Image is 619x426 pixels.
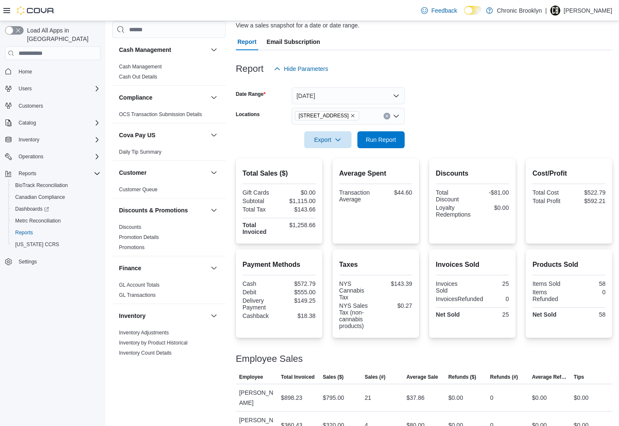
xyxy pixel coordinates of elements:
[15,182,68,189] span: BioTrack Reconciliation
[2,100,104,112] button: Customers
[15,101,46,111] a: Customers
[532,393,547,403] div: $0.00
[570,198,605,204] div: $592.21
[119,131,207,139] button: Cova Pay US
[366,136,396,144] span: Run Report
[2,168,104,179] button: Reports
[119,330,169,336] a: Inventory Adjustments
[119,329,169,336] span: Inventory Adjustments
[436,189,471,203] div: Total Discount
[236,354,303,364] h3: Employee Sales
[533,198,568,204] div: Total Profit
[24,26,100,43] span: Load All Apps in [GEOGRAPHIC_DATA]
[119,64,162,70] a: Cash Management
[281,198,316,204] div: $1,115.00
[119,111,202,117] a: OCS Transaction Submission Details
[487,296,509,302] div: 0
[119,292,156,298] span: GL Transactions
[533,189,568,196] div: Total Cost
[15,241,59,248] span: [US_STATE] CCRS
[448,393,463,403] div: $0.00
[17,6,55,15] img: Cova
[209,45,219,55] button: Cash Management
[112,280,226,304] div: Finance
[19,103,43,109] span: Customers
[448,374,476,380] span: Refunds ($)
[119,340,188,346] a: Inventory by Product Historical
[533,289,568,302] div: Items Refunded
[474,189,509,196] div: -$81.00
[8,203,104,215] a: Dashboards
[243,312,278,319] div: Cashback
[112,109,226,123] div: Compliance
[377,302,412,309] div: $0.27
[209,311,219,321] button: Inventory
[15,256,100,267] span: Settings
[15,168,40,179] button: Reports
[339,189,374,203] div: Transaction Average
[564,5,612,16] p: [PERSON_NAME]
[15,118,39,128] button: Catalog
[550,5,560,16] div: Ned Farrell
[323,393,344,403] div: $795.00
[267,33,320,50] span: Email Subscription
[19,153,43,160] span: Operations
[119,168,207,177] button: Customer
[15,229,33,236] span: Reports
[209,263,219,273] button: Finance
[119,46,207,54] button: Cash Management
[119,244,145,251] span: Promotions
[8,227,104,239] button: Reports
[15,194,65,201] span: Canadian Compliance
[119,234,159,241] span: Promotion Details
[406,393,424,403] div: $37.86
[8,215,104,227] button: Metrc Reconciliation
[436,296,483,302] div: InvoicesRefunded
[12,216,100,226] span: Metrc Reconciliation
[281,289,316,296] div: $555.00
[281,393,303,403] div: $898.23
[8,239,104,250] button: [US_STATE] CCRS
[119,264,141,272] h3: Finance
[19,119,36,126] span: Catalog
[570,311,605,318] div: 58
[365,393,371,403] div: 21
[15,206,49,212] span: Dashboards
[236,64,264,74] h3: Report
[12,239,62,250] a: [US_STATE] CCRS
[2,117,104,129] button: Catalog
[15,135,100,145] span: Inventory
[377,280,412,287] div: $143.39
[119,149,162,155] span: Daily Tip Summary
[112,147,226,160] div: Cova Pay US
[209,205,219,215] button: Discounts & Promotions
[2,65,104,77] button: Home
[2,134,104,146] button: Inventory
[545,5,547,16] p: |
[119,168,146,177] h3: Customer
[119,292,156,298] a: GL Transactions
[119,339,188,346] span: Inventory by Product Historical
[309,131,346,148] span: Export
[436,280,471,294] div: Invoices Sold
[281,280,316,287] div: $572.79
[436,204,471,218] div: Loyalty Redemptions
[236,384,278,411] div: [PERSON_NAME]
[464,6,482,15] input: Dark Mode
[119,350,172,356] a: Inventory Count Details
[15,84,100,94] span: Users
[243,189,278,196] div: Gift Cards
[12,192,100,202] span: Canadian Compliance
[365,374,385,380] span: Sales (#)
[497,5,542,16] p: Chronic Brooklyn
[243,198,278,204] div: Subtotal
[119,63,162,70] span: Cash Management
[19,136,39,143] span: Inventory
[119,149,162,155] a: Daily Tip Summary
[2,255,104,268] button: Settings
[12,228,100,238] span: Reports
[384,113,390,119] button: Clear input
[209,168,219,178] button: Customer
[243,206,278,213] div: Total Tax
[15,257,40,267] a: Settings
